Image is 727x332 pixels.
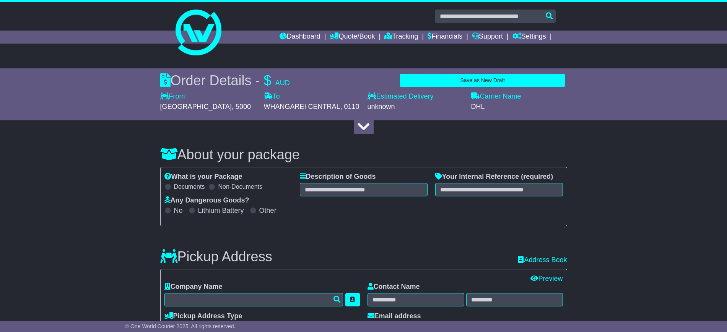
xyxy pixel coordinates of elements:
label: Pickup Address Type [164,312,242,321]
label: Documents [174,183,205,190]
h3: About your package [160,147,567,162]
span: © One World Courier 2025. All rights reserved. [125,323,236,329]
div: unknown [368,103,464,111]
a: Dashboard [280,31,320,44]
a: Settings [512,31,546,44]
label: Estimated Delivery [368,92,464,101]
label: What is your Package [164,173,242,181]
label: To [264,92,280,101]
a: Support [472,31,503,44]
label: Company Name [164,283,223,291]
label: Contact Name [368,283,420,291]
a: Quote/Book [330,31,375,44]
span: WHANGAREI CENTRAL [264,103,340,110]
label: Email address [368,312,421,321]
a: Address Book [518,256,567,264]
button: Save as New Draft [400,74,565,87]
label: Your Internal Reference (required) [435,173,553,181]
label: Description of Goods [300,173,376,181]
h3: Pickup Address [160,249,272,264]
label: No [174,207,183,215]
label: Non-Documents [218,183,262,190]
span: AUD [275,79,290,87]
span: , 0110 [340,103,359,110]
label: Any Dangerous Goods? [164,196,249,205]
label: Lithium Battery [198,207,244,215]
a: Tracking [384,31,418,44]
div: Order Details - [160,72,290,89]
label: Other [259,207,276,215]
span: $ [264,73,272,88]
span: , 5000 [232,103,251,110]
a: Preview [530,275,563,282]
span: [GEOGRAPHIC_DATA] [160,103,232,110]
label: From [160,92,185,101]
label: Carrier Name [471,92,521,101]
div: DHL [471,103,567,111]
a: Financials [428,31,462,44]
